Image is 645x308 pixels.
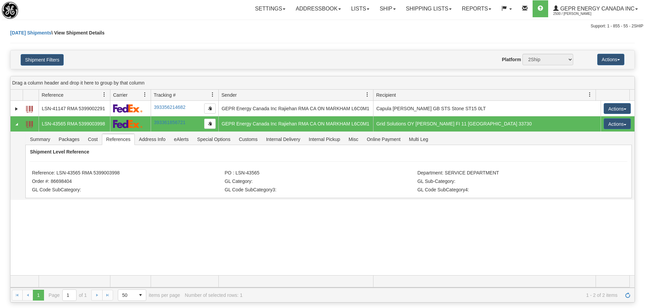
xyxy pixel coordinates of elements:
[118,289,146,301] span: Page sizes drop down
[39,101,110,116] td: LSN-41147 RMA 5399002291
[99,89,110,100] a: Reference filter column settings
[250,0,291,17] a: Settings
[122,292,131,299] span: 50
[32,179,223,185] li: Order #: 86698404
[225,187,416,194] li: GL Code SubCategory3:
[32,187,223,194] li: GL Code SubCategory:
[218,116,373,132] td: GEPR Energy Canada Inc Rajiehan RMA CA ON MARKHAM L6C0M1
[559,6,635,11] span: GEPR Energy Canada Inc
[373,116,601,132] td: Grid Solutions OY [PERSON_NAME] FI 11 [GEOGRAPHIC_DATA] 33730
[374,0,401,17] a: Ship
[135,290,146,301] span: select
[33,290,44,301] span: Page 1
[2,2,18,19] img: logo2500.jpg
[401,0,457,17] a: Shipping lists
[218,90,373,101] th: Press ctrl + space to group
[39,90,110,101] th: Press ctrl + space to group
[204,103,216,114] button: Copy to clipboard
[376,92,396,98] span: Recipient
[553,10,604,17] span: 2500 / [PERSON_NAME]
[344,134,362,145] span: Misc
[113,120,143,128] img: 2 - FedEx Express®
[204,119,216,129] button: Copy to clipboard
[363,134,405,145] span: Online Payment
[584,89,596,100] a: Recipient filter column settings
[548,0,643,17] a: GEPR Energy Canada Inc 2500 / [PERSON_NAME]
[154,92,176,98] span: Tracking #
[405,134,432,145] span: Multi Leg
[55,134,83,145] span: Packages
[13,105,20,112] a: Expand
[49,289,87,301] span: Page of 1
[26,134,54,145] span: Summary
[457,0,496,17] a: Reports
[417,170,608,177] li: Department: SERVICE DEPARTMENT
[170,134,193,145] span: eAlerts
[154,120,185,125] a: 393361856721
[193,134,234,145] span: Special Options
[154,104,185,110] a: 393356214682
[247,292,618,298] span: 1 - 2 of 2 items
[110,90,151,101] th: Press ctrl + space to group
[118,289,180,301] span: items per page
[604,118,631,129] button: Actions
[596,90,629,101] th: Press ctrl + space to group
[362,89,373,100] a: Sender filter column settings
[42,92,64,98] span: Reference
[23,90,39,101] th: Press ctrl + space to group
[2,23,643,29] div: Support: 1 - 855 - 55 - 2SHIP
[417,179,608,185] li: GL Sub-Category:
[417,187,608,194] li: GL Code SubCategory4:
[629,119,644,188] iframe: chat widget
[10,30,51,35] a: [DATE] Shipments
[225,179,416,185] li: GL Category:
[235,134,261,145] span: Customs
[39,116,110,132] td: LSN-43565 RMA 5399003998
[63,290,76,301] input: Page 1
[373,101,601,116] td: Capula [PERSON_NAME] GB STS Stone ST15 0LT
[135,134,170,145] span: Address Info
[262,134,304,145] span: Internal Delivery
[305,134,344,145] span: Internal Pickup
[225,170,416,177] li: PO : LSN-43565
[32,170,223,177] li: Reference: LSN-43565 RMA 5399003998
[84,134,102,145] span: Cost
[221,92,237,98] span: Sender
[26,118,33,129] a: Label
[373,90,596,101] th: Press ctrl + space to group
[604,103,631,114] button: Actions
[502,56,521,63] label: Platform
[21,54,64,66] button: Shipment Filters
[10,76,635,90] div: grid grouping header
[30,149,89,155] strong: Shipment Level Reference
[113,92,128,98] span: Carrier
[207,89,218,100] a: Tracking # filter column settings
[26,103,33,114] a: Label
[13,121,20,127] a: Collapse
[346,0,374,17] a: Lists
[185,292,242,298] div: Number of selected rows: 1
[51,30,105,35] span: \ View Shipment Details
[291,0,346,17] a: Addressbook
[151,90,218,101] th: Press ctrl + space to group
[139,89,151,100] a: Carrier filter column settings
[218,101,373,116] td: GEPR Energy Canada Inc Rajiehan RMA CA ON MARKHAM L6C0M1
[113,104,143,113] img: 2 - FedEx Express®
[622,290,633,301] a: Refresh
[102,134,135,145] span: References
[597,54,624,65] button: Actions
